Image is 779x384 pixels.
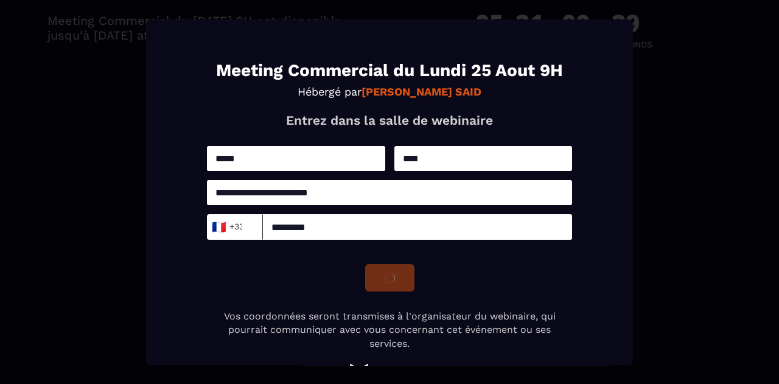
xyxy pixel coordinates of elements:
[243,218,252,236] input: Search for option
[207,310,572,351] p: Vos coordonnées seront transmises à l'organisateur du webinaire, qui pourrait communiquer avec vo...
[207,62,572,79] h1: Meeting Commercial du Lundi 25 Aout 9H
[207,85,572,98] p: Hébergé par
[362,85,481,98] strong: [PERSON_NAME] SAID
[344,363,435,382] img: logo
[207,214,263,240] div: Search for option
[211,218,226,236] span: 🇫🇷
[207,113,572,128] p: Entrez dans la salle de webinaire
[215,218,240,236] span: +33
